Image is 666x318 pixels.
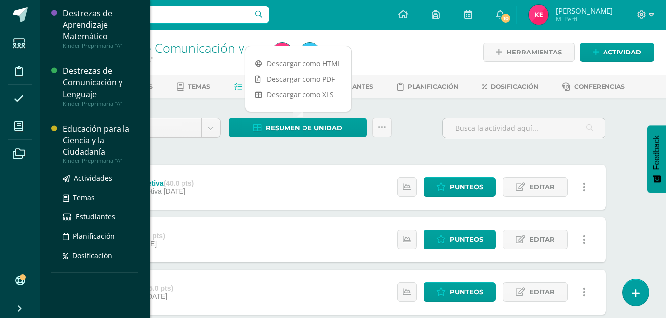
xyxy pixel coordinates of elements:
input: Busca un usuario... [46,6,269,23]
span: Temas [188,83,210,90]
div: Destrezas de Comunicación y Lenguaje [63,65,138,100]
a: Conferencias [562,79,625,95]
a: Planificación [397,79,458,95]
a: Actividades [63,172,138,184]
div: Kinder Preprimaria "A" [63,158,138,164]
span: Punteos [450,178,483,196]
a: Actividades [234,79,290,95]
a: Punteos [424,282,496,302]
a: Resumen de unidad [229,118,367,137]
a: Punteos [424,177,496,197]
span: Estudiantes [76,212,115,221]
span: Actividades [74,173,112,183]
span: Planificación [73,231,115,241]
span: Editar [529,178,555,196]
a: Temas [63,192,138,203]
div: Prueba objetiva [112,179,194,187]
a: Punteos [424,230,496,249]
div: Educación para la Ciencia y la Ciudadanía [63,123,138,158]
strong: (40.0 pts) [164,179,194,187]
a: Herramientas [483,43,575,62]
input: Busca la actividad aquí... [443,118,605,138]
div: Kinder Preprimaria "A" [63,42,138,49]
a: Destrezas de Comunicación y LenguajeKinder Preprimaria "A" [63,65,138,106]
span: [DATE] [164,187,185,195]
h1: Destrezas de Comunicación y Lenguaje [77,41,260,54]
a: Destrezas de Aprendizaje MatemáticoKinder Preprimaria "A" [63,8,138,49]
span: Editar [529,230,555,249]
span: Dosificación [491,83,538,90]
button: Feedback - Mostrar encuesta [647,125,666,193]
span: Punteos [450,230,483,249]
span: Unidad 4 [108,118,194,137]
img: d829077fea71188f4ea6f616d71feccb.png [300,43,320,62]
span: Planificación [408,83,458,90]
strong: (5.0 pts) [146,284,173,292]
a: Descargar como XLS [245,87,351,102]
div: Kinder Preprimaria "A" [63,100,138,107]
a: Descargar como HTML [245,56,351,71]
a: Descargar como PDF [245,71,351,87]
span: Actividad [603,43,641,61]
a: Dosificación [482,79,538,95]
div: Kinder Preprimaria 'A' [77,54,260,64]
span: Editar [529,283,555,301]
a: Destrezas de Comunicación y Lenguaje [77,39,299,56]
a: Dosificación [63,250,138,261]
span: 10 [500,13,511,24]
span: Dosificación [72,251,112,260]
a: Temas [177,79,210,95]
span: Punteos [450,283,483,301]
a: Planificación [63,230,138,242]
span: Mi Perfil [556,15,613,23]
span: Temas [73,193,95,202]
span: Herramientas [506,43,562,61]
a: Unidad 4 [101,118,220,137]
span: Resumen de unidad [266,119,342,137]
span: Feedback [652,135,661,170]
a: Estudiantes [63,211,138,222]
span: [DATE] [145,292,167,300]
span: Conferencias [574,83,625,90]
a: Educación para la Ciencia y la CiudadaníaKinder Preprimaria "A" [63,123,138,164]
div: Destrezas de Aprendizaje Matemático [63,8,138,42]
a: Actividad [580,43,654,62]
img: 5c7b8e1c8238548934d01c0311e969bf.png [272,43,292,62]
span: [PERSON_NAME] [556,6,613,16]
img: 5c7b8e1c8238548934d01c0311e969bf.png [529,5,548,25]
